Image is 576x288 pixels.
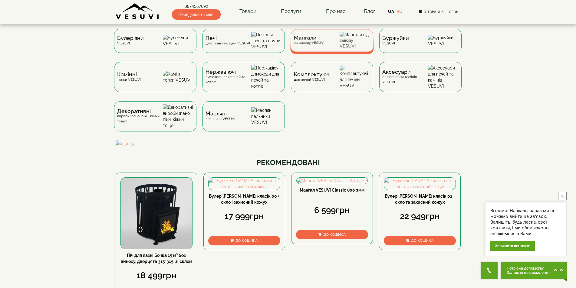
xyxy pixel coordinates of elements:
[481,262,498,279] button: Get Call button
[385,194,455,205] a: Булер'[PERSON_NAME] класік 01 + скло та захисний кожух
[288,62,376,101] a: Комплектуючідля печей VESUVI Комплектуючі для печей VESUVI
[251,107,282,125] img: Масляні пальники VESUVI
[296,230,368,239] button: До кошика
[416,8,460,15] button: 0 товар(ів) - 0грн
[206,36,250,46] div: для лазні та сауни VESUVI
[117,109,163,124] div: вироби (пано, піки, кішки тощо)
[296,204,368,216] div: 6 599грн
[206,70,251,85] div: димоходи для печей та котлів
[294,72,331,82] div: для печей VESUVI
[163,35,193,47] img: Булер'яни VESUVI
[397,9,403,14] a: RU
[364,8,375,14] a: Блог
[117,36,144,40] span: Булер'яни
[163,104,193,128] img: Декоративні вироби (пано, піки, кішки тощо)
[490,208,561,237] div: Вітаємо! На жаль, зараз ми не можемо вийти на зв'язок. Залишіть, будь ласка, свої контакти, і ми ...
[121,253,192,264] a: Піч для лазні Бочка 15 м³ без виносу, дверцята 315*315, зі склом
[382,36,409,46] div: VESUVI
[172,3,221,9] a: 0674567692
[209,194,280,205] a: Булер'[PERSON_NAME] класік 00 + скло і захисний кожух
[117,109,163,114] span: Декоративні
[111,62,199,101] a: Каміннітопки VESUVI Камінні топки VESUVI
[206,111,235,116] span: Масляні
[428,65,459,89] img: Аксесуари для печей та камінів VESUVI
[116,3,160,20] img: Завод VESUVI
[294,36,324,40] span: Мангали
[294,72,331,77] span: Комплектуючі
[293,36,324,45] div: від заводу VESUVI
[208,210,280,222] div: 17 999грн
[507,266,551,270] span: Потрібна допомога?
[501,262,567,279] button: Chat button
[340,32,370,49] img: Мангали від заводу VESUVI
[206,70,251,74] span: Нержавіючі
[423,9,459,14] span: 0 товар(ів) - 0грн
[199,29,288,62] a: Печідля лазні та сауни VESUVI Печі для лазні та сауни VESUVI
[384,236,456,245] button: До кошика
[376,62,465,101] a: Аксесуаридля печей та камінів VESUVI Аксесуари для печей та камінів VESUVI
[116,141,461,147] img: 1231237
[199,62,288,101] a: Нержавіючідимоходи для печей та котлів Нержавіючі димоходи для печей та котлів
[297,178,367,184] img: Мангал VESUVI Classic 800 3мм
[320,5,351,18] a: Про нас
[199,101,288,141] a: Масляніпальники VESUVI Масляні пальники VESUVI
[288,29,376,62] a: Мангаливід заводу VESUVI Мангали від заводу VESUVI
[340,66,370,89] img: Комплектуючі для печей VESUVI
[490,241,535,251] div: Залишити контакти
[117,72,141,82] div: топки VESUVI
[428,35,459,47] img: Буржуйки VESUVI
[111,29,199,62] a: Булер'яниVESUVI Булер'яни VESUVI
[206,36,250,40] span: Печі
[233,5,262,18] a: Товари
[382,70,428,85] div: для печей та камінів VESUVI
[411,238,433,243] span: До кошика
[208,236,280,245] button: До кошика
[275,5,307,18] a: Послуги
[251,65,282,89] img: Нержавіючі димоходи для печей та котлів
[117,72,141,77] span: Камінні
[384,178,456,190] img: Булер'ян CANADA класік 01 + скло та захисний кожух
[121,178,192,249] img: Піч для лазні Бочка 15 м³ без виносу, дверцята 315*315, зі склом
[382,36,409,40] span: Буржуйки
[206,111,235,121] div: пальники VESUVI
[384,210,456,222] div: 22 949грн
[172,9,221,20] span: Передзвоніть мені
[300,188,364,193] a: Мангал VESUVI Classic 800 3мм
[251,32,282,50] img: Печі для лазні та сауни VESUVI
[388,9,394,14] a: UA
[235,238,258,243] span: До кошика
[323,232,346,237] span: До кошика
[209,178,280,190] img: Булер'ян CANADA класік 00 + скло і захисний кожух
[117,36,144,46] div: VESUVI
[558,192,567,200] button: close button
[120,270,193,282] div: 18 499грн
[111,101,199,141] a: Декоративнівироби (пано, піки, кішки тощо) Декоративні вироби (пано, піки, кішки тощо)
[507,270,551,275] span: Залиште повідомлення
[376,29,465,62] a: БуржуйкиVESUVI Буржуйки VESUVI
[382,70,428,74] span: Аксесуари
[163,71,193,83] img: Камінні топки VESUVI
